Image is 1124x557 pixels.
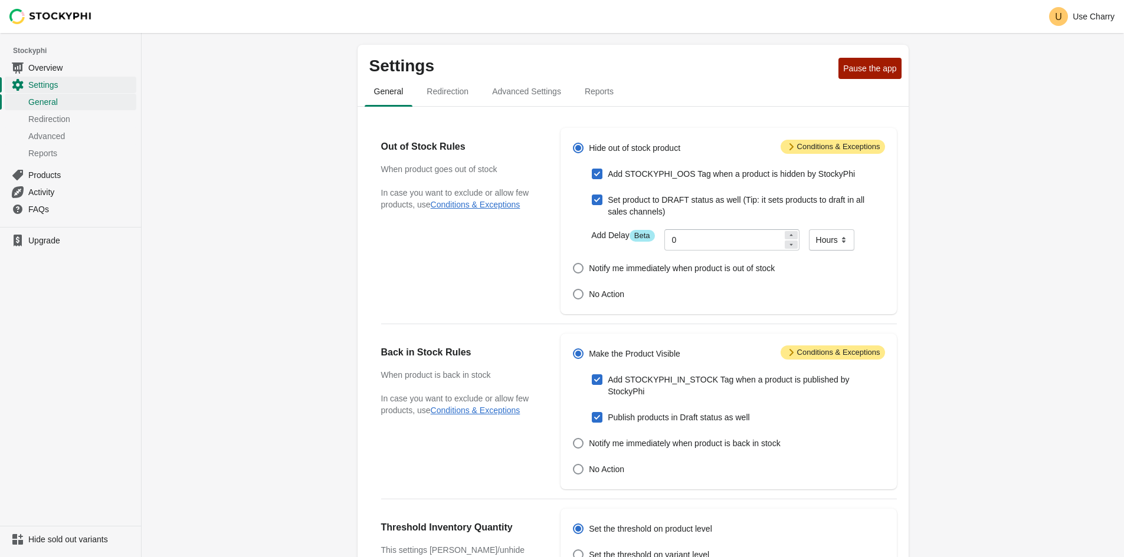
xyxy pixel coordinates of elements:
span: Set the threshold on product level [589,523,712,535]
button: Advanced settings [480,76,573,107]
span: Avatar with initials U [1049,7,1068,26]
span: Advanced Settings [483,81,571,102]
button: Avatar with initials UUse Charry [1044,5,1119,28]
span: Upgrade [28,235,134,246]
span: Pause the app [843,64,896,73]
h2: Out of Stock Rules [381,140,538,154]
a: Settings [5,76,136,93]
img: Stockyphi [9,9,92,24]
a: Redirection [5,110,136,127]
span: Activity [28,186,134,198]
a: Overview [5,59,136,76]
h2: Threshold Inventory Quantity [381,520,538,535]
span: No Action [589,288,624,300]
span: Make the Product Visible [589,348,680,360]
a: FAQs [5,200,136,217]
span: Add STOCKYPHI_OOS Tag when a product is hidden by StockyPhi [608,168,855,180]
span: Reports [28,147,134,159]
span: General [28,96,134,108]
button: Conditions & Exceptions [431,406,520,415]
p: Settings [369,57,834,75]
a: Advanced [5,127,136,144]
span: Notify me immediately when product is back in stock [589,437,780,449]
span: Beta [630,230,655,242]
span: Set product to DRAFT status as well (Tip: it sets products to draft in all sales channels) [608,194,884,217]
a: Activity [5,183,136,200]
a: Products [5,166,136,183]
p: In case you want to exclude or allow few products, use [381,393,538,416]
span: Redirection [417,81,478,102]
span: Products [28,169,134,181]
span: Add STOCKYPHI_IN_STOCK Tag when a product is published by StockyPhi [608,374,884,397]
h3: When product goes out of stock [381,163,538,175]
span: Stockyphi [13,45,141,57]
a: General [5,93,136,110]
h2: Back in Stock Rules [381,345,538,360]
span: Settings [28,79,134,91]
span: Conditions & Exceptions [781,140,885,154]
span: Hide out of stock product [589,142,680,154]
span: Redirection [28,113,134,125]
span: Hide sold out variants [28,533,134,545]
label: Add Delay [591,229,654,242]
button: redirection [415,76,480,107]
text: U [1055,12,1062,22]
span: Overview [28,62,134,74]
span: General [365,81,413,102]
span: Reports [575,81,623,102]
span: Publish products in Draft status as well [608,411,749,423]
a: Reports [5,144,136,162]
p: Use Charry [1073,12,1115,21]
span: Conditions & Exceptions [781,345,885,360]
button: Pause the app [838,58,901,79]
a: Hide sold out variants [5,531,136,548]
span: FAQs [28,203,134,215]
p: In case you want to exclude or allow few products, use [381,187,538,210]
span: Advanced [28,130,134,142]
button: general [362,76,415,107]
span: No Action [589,463,624,475]
span: Notify me immediately when product is out of stock [589,262,775,274]
button: Conditions & Exceptions [431,200,520,209]
h3: When product is back in stock [381,369,538,381]
a: Upgrade [5,232,136,249]
button: reports [573,76,625,107]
